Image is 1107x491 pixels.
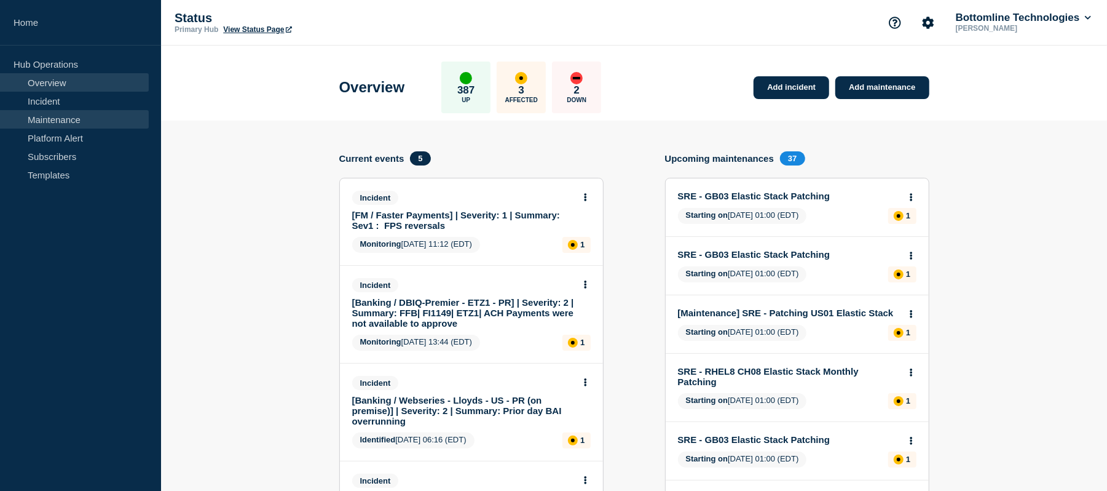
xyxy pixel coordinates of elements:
[519,84,524,97] p: 3
[574,84,580,97] p: 2
[686,269,728,278] span: Starting on
[894,396,904,406] div: affected
[953,12,1093,24] button: Bottomline Technologies
[352,433,475,449] span: [DATE] 06:16 (EDT)
[678,191,900,201] a: SRE - GB03 Elastic Stack Patching
[352,278,399,292] span: Incident
[568,240,578,250] div: affected
[570,72,583,84] div: down
[686,327,728,337] span: Starting on
[410,151,430,166] span: 5
[580,338,585,347] p: 1
[894,211,904,221] div: affected
[352,210,574,231] a: [FM / Faster Payments] | Severity: 1 | Summary: Sev1 : FPS reversals
[352,191,399,205] span: Incident
[906,455,910,464] p: 1
[568,436,578,445] div: affected
[678,308,900,318] a: [Maintenance] SRE - Patching US01 Elastic Stack
[915,10,941,36] button: Account settings
[567,97,586,103] p: Down
[686,396,728,405] span: Starting on
[678,393,807,409] span: [DATE] 01:00 (EDT)
[568,338,578,348] div: affected
[678,366,900,387] a: SRE - RHEL8 CH08 Elastic Stack Monthly Patching
[352,376,399,390] span: Incident
[835,76,929,99] a: Add maintenance
[882,10,908,36] button: Support
[678,325,807,341] span: [DATE] 01:00 (EDT)
[223,25,291,34] a: View Status Page
[515,72,527,84] div: affected
[175,25,218,34] p: Primary Hub
[352,335,481,351] span: [DATE] 13:44 (EDT)
[678,249,900,260] a: SRE - GB03 Elastic Stack Patching
[894,269,904,279] div: affected
[580,436,585,445] p: 1
[360,239,401,249] span: Monitoring
[352,395,574,426] a: [Banking / Webseries - Lloyds - US - PR (on premise)] | Severity: 2 | Summary: Prior day BAI over...
[352,474,399,488] span: Incident
[953,24,1081,33] p: [PERSON_NAME]
[580,240,585,249] p: 1
[906,396,910,405] p: 1
[352,297,574,329] a: [Banking / DBIQ-Premier - ETZ1 - PR] | Severity: 2 | Summary: FFB| FI1149| ETZ1| ACH Payments wer...
[665,153,774,164] h4: Upcoming maintenances
[678,452,807,468] span: [DATE] 01:00 (EDT)
[360,435,396,444] span: Identified
[460,72,472,84] div: up
[505,97,538,103] p: Affected
[360,337,401,346] span: Monitoring
[906,269,910,279] p: 1
[906,328,910,337] p: 1
[754,76,829,99] a: Add incident
[678,434,900,445] a: SRE - GB03 Elastic Stack Patching
[339,153,404,164] h4: Current events
[678,266,807,282] span: [DATE] 01:00 (EDT)
[339,79,405,96] h1: Overview
[686,454,728,463] span: Starting on
[175,11,420,25] p: Status
[894,455,904,465] div: affected
[462,97,470,103] p: Up
[894,328,904,338] div: affected
[457,84,475,97] p: 387
[686,210,728,220] span: Starting on
[780,151,805,166] span: 37
[906,211,910,220] p: 1
[678,208,807,224] span: [DATE] 01:00 (EDT)
[352,237,481,253] span: [DATE] 11:12 (EDT)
